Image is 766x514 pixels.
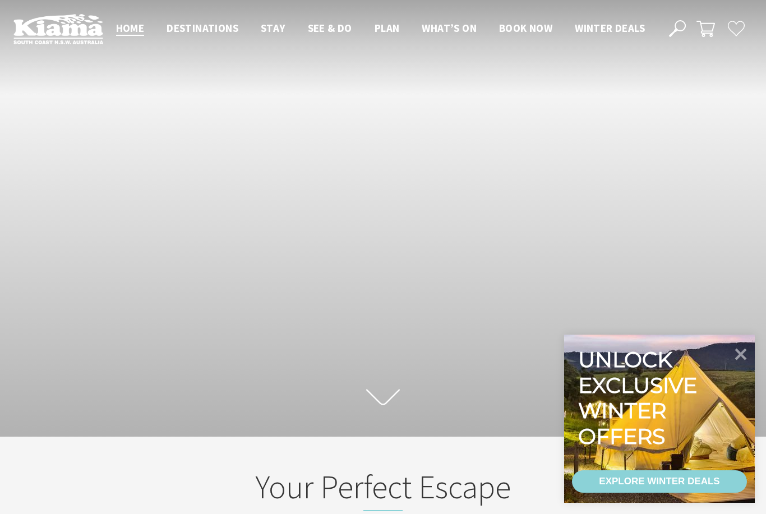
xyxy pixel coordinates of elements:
div: EXPLORE WINTER DEALS [599,470,719,493]
a: EXPLORE WINTER DEALS [572,470,747,493]
img: Kiama Logo [13,13,103,44]
span: Book now [499,21,552,35]
span: Destinations [167,21,238,35]
span: What’s On [422,21,477,35]
span: Winter Deals [575,21,645,35]
nav: Main Menu [105,20,656,38]
span: See & Do [308,21,352,35]
span: Home [116,21,145,35]
div: Unlock exclusive winter offers [578,347,702,449]
h2: Your Perfect Escape [163,467,603,511]
span: Stay [261,21,285,35]
span: Plan [375,21,400,35]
